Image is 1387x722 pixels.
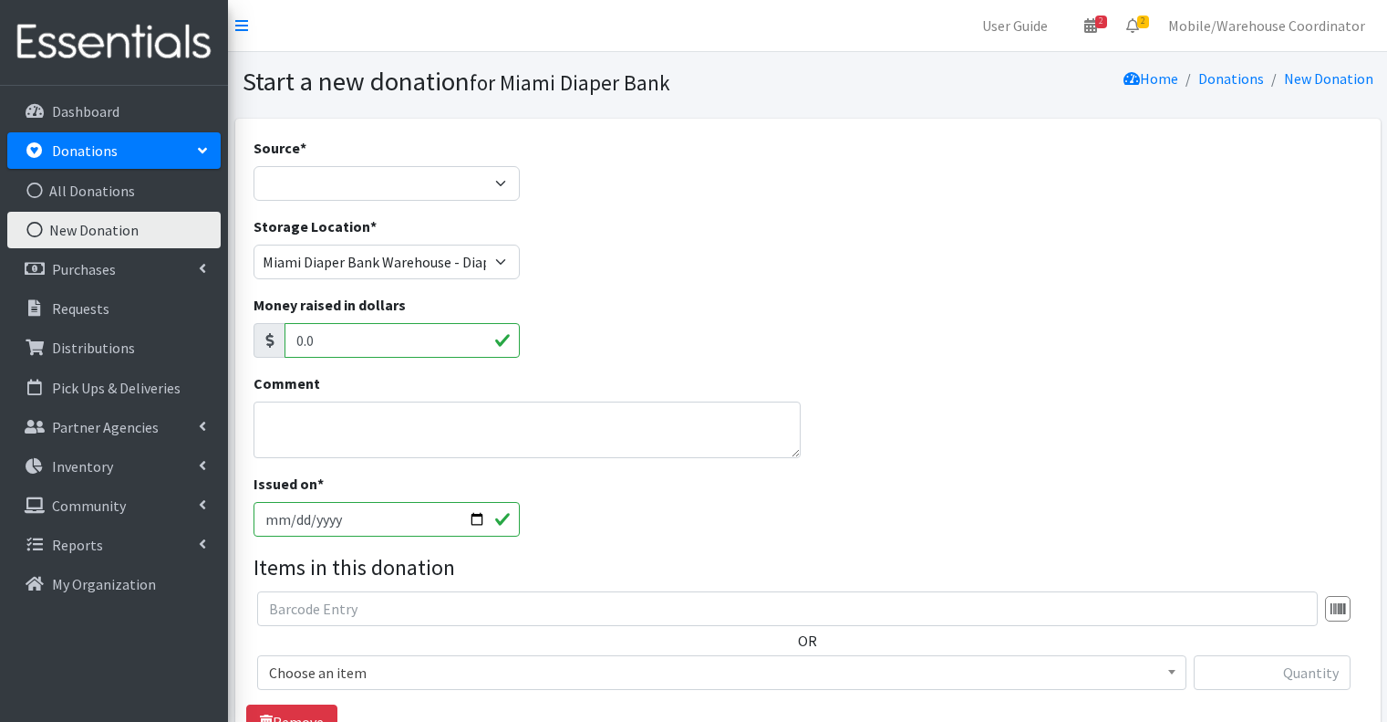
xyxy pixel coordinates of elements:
[7,370,221,406] a: Pick Ups & Deliveries
[52,102,119,120] p: Dashboard
[254,215,377,237] label: Storage Location
[257,591,1318,626] input: Barcode Entry
[52,141,118,160] p: Donations
[52,418,159,436] p: Partner Agencies
[1123,69,1178,88] a: Home
[52,497,126,515] p: Community
[1095,16,1107,28] span: 2
[52,379,181,397] p: Pick Ups & Deliveries
[52,260,116,278] p: Purchases
[370,217,377,235] abbr: required
[1137,16,1149,28] span: 2
[300,139,306,157] abbr: required
[317,475,324,493] abbr: required
[7,132,221,169] a: Donations
[52,299,109,318] p: Requests
[254,473,324,495] label: Issued on
[7,12,221,73] img: HumanEssentials
[7,409,221,445] a: Partner Agencies
[254,137,306,159] label: Source
[243,66,802,98] h1: Start a new donation
[798,630,817,652] label: OR
[1194,655,1351,690] input: Quantity
[7,487,221,524] a: Community
[254,551,1362,584] legend: Items in this donation
[7,212,221,248] a: New Donation
[7,566,221,602] a: My Organization
[7,330,221,366] a: Distributions
[968,7,1062,44] a: User Guide
[52,575,156,593] p: My Organization
[254,294,406,316] label: Money raised in dollars
[269,660,1175,685] span: Choose an item
[254,372,320,394] label: Comment
[7,251,221,288] a: Purchases
[52,339,135,357] p: Distributions
[7,448,221,485] a: Inventory
[7,290,221,327] a: Requests
[1112,7,1154,44] a: 2
[470,69,670,96] small: for Miami Diaper Bank
[1070,7,1112,44] a: 2
[1154,7,1380,44] a: Mobile/Warehouse Coordinator
[7,173,221,209] a: All Donations
[7,93,221,130] a: Dashboard
[1198,69,1264,88] a: Donations
[52,457,113,476] p: Inventory
[7,527,221,563] a: Reports
[1284,69,1373,88] a: New Donation
[257,655,1186,690] span: Choose an item
[52,536,103,554] p: Reports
